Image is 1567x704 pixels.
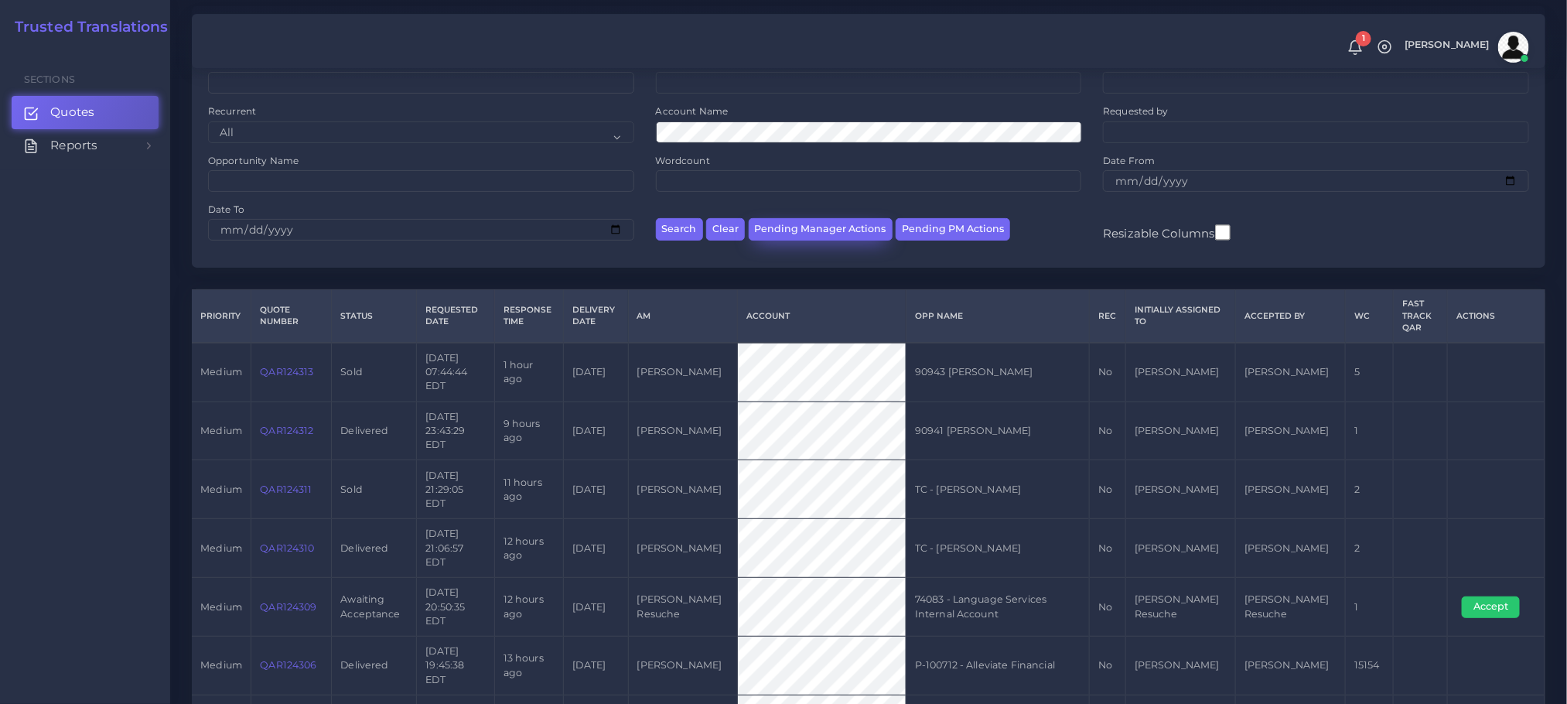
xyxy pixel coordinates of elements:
label: Date From [1103,154,1155,167]
td: [DATE] [564,578,628,637]
td: [PERSON_NAME] [1125,343,1235,402]
td: [DATE] 20:50:35 EDT [417,578,494,637]
td: 15154 [1345,637,1393,695]
td: 2 [1345,460,1393,519]
td: [DATE] 07:44:44 EDT [417,343,494,402]
td: [PERSON_NAME] [628,637,738,695]
a: Reports [12,129,159,162]
td: [PERSON_NAME] [628,343,738,402]
td: Delivered [332,637,417,695]
button: Pending Manager Actions [749,218,893,241]
a: QAR124312 [260,425,313,436]
th: Quote Number [251,290,332,343]
td: [PERSON_NAME] [628,402,738,460]
td: 90941 [PERSON_NAME] [906,402,1090,460]
td: [PERSON_NAME] Resuche [628,578,738,637]
td: [PERSON_NAME] [1235,637,1345,695]
td: No [1090,519,1125,578]
td: [PERSON_NAME] [1235,343,1345,402]
th: Requested Date [417,290,494,343]
th: Opp Name [906,290,1090,343]
td: [DATE] [564,460,628,519]
td: TC - [PERSON_NAME] [906,519,1090,578]
th: Status [332,290,417,343]
td: [DATE] 21:29:05 EDT [417,460,494,519]
button: Accept [1462,596,1520,618]
a: QAR124311 [260,484,312,495]
td: 1 [1345,578,1393,637]
th: AM [628,290,738,343]
td: [PERSON_NAME] [1235,402,1345,460]
td: [PERSON_NAME] [1235,519,1345,578]
td: Delivered [332,519,417,578]
td: [PERSON_NAME] Resuche [1125,578,1235,637]
a: Trusted Translations [4,19,169,36]
span: Reports [50,137,97,154]
td: No [1090,578,1125,637]
td: Delivered [332,402,417,460]
td: No [1090,637,1125,695]
td: [PERSON_NAME] [1125,460,1235,519]
label: Account Name [656,104,729,118]
span: medium [200,484,242,495]
td: 9 hours ago [494,402,564,460]
td: 5 [1345,343,1393,402]
td: 2 [1345,519,1393,578]
a: [PERSON_NAME]avatar [1397,32,1535,63]
span: medium [200,366,242,378]
td: [DATE] 23:43:29 EDT [417,402,494,460]
label: Requested by [1103,104,1169,118]
a: QAR124306 [260,659,316,671]
td: [DATE] [564,637,628,695]
img: avatar [1498,32,1529,63]
span: Quotes [50,104,94,121]
th: Delivery Date [564,290,628,343]
th: Priority [192,290,251,343]
td: [DATE] 19:45:38 EDT [417,637,494,695]
th: Account [738,290,906,343]
button: Search [656,218,703,241]
td: 74083 - Language Services Internal Account [906,578,1090,637]
td: [PERSON_NAME] [1125,402,1235,460]
span: [PERSON_NAME] [1405,40,1490,50]
td: [PERSON_NAME] [1125,637,1235,695]
td: 12 hours ago [494,578,564,637]
td: [PERSON_NAME] [628,460,738,519]
td: P-100712 - Alleviate Financial [906,637,1090,695]
th: Fast Track QAR [1393,290,1447,343]
a: Quotes [12,96,159,128]
td: 12 hours ago [494,519,564,578]
td: TC - [PERSON_NAME] [906,460,1090,519]
label: Opportunity Name [208,154,299,167]
a: QAR124313 [260,366,313,378]
label: Recurrent [208,104,256,118]
td: Awaiting Acceptance [332,578,417,637]
a: QAR124310 [260,542,314,554]
button: Pending PM Actions [896,218,1010,241]
td: 13 hours ago [494,637,564,695]
span: medium [200,542,242,554]
label: Resizable Columns [1103,223,1230,242]
td: [PERSON_NAME] [1235,460,1345,519]
a: QAR124309 [260,601,316,613]
td: [PERSON_NAME] Resuche [1235,578,1345,637]
td: 11 hours ago [494,460,564,519]
label: Wordcount [656,154,710,167]
td: 1 [1345,402,1393,460]
td: 1 hour ago [494,343,564,402]
th: Response Time [494,290,564,343]
th: WC [1345,290,1393,343]
th: Accepted by [1235,290,1345,343]
td: [DATE] [564,343,628,402]
td: No [1090,402,1125,460]
td: [PERSON_NAME] [1125,519,1235,578]
td: Sold [332,343,417,402]
th: Actions [1447,290,1545,343]
td: [PERSON_NAME] [628,519,738,578]
th: REC [1090,290,1125,343]
a: Accept [1462,600,1531,612]
td: [DATE] [564,519,628,578]
td: [DATE] 21:06:57 EDT [417,519,494,578]
td: No [1090,460,1125,519]
span: 1 [1356,31,1371,46]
